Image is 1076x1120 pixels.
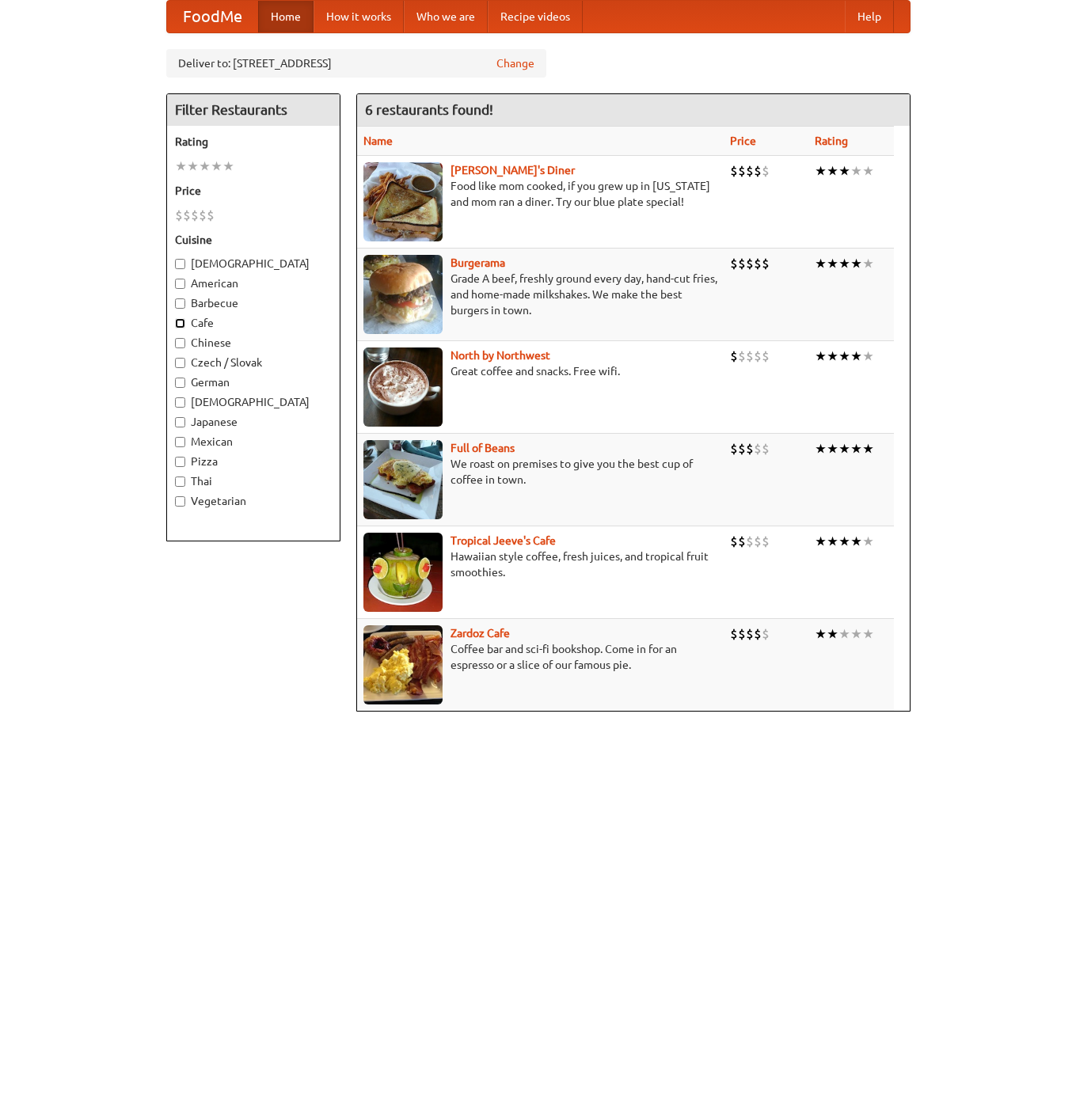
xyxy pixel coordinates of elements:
[762,347,770,365] li: $
[738,533,746,550] li: $
[363,549,717,580] p: Hawaiian style coffee, fresh juices, and tropical fruit smoothies.
[862,162,874,180] li: ★
[175,207,183,224] li: $
[175,338,185,348] input: Chinese
[451,256,505,269] a: Burgerama
[187,158,199,175] li: ★
[175,183,332,199] h5: Price
[365,102,493,117] ng-pluralize: 6 restaurants found!
[175,232,332,248] h5: Cuisine
[211,158,222,175] li: ★
[175,295,332,311] label: Barbecue
[175,134,332,150] h5: Rating
[850,533,862,550] li: ★
[166,49,546,78] div: Deliver to: [STREET_ADDRESS]
[175,279,185,289] input: American
[754,440,762,457] li: $
[175,259,185,269] input: [DEMOGRAPHIC_DATA]
[167,94,340,126] h4: Filter Restaurants
[730,625,738,643] li: $
[738,625,746,643] li: $
[815,440,827,457] li: ★
[827,533,838,550] li: ★
[827,255,838,272] li: ★
[738,162,746,180] li: $
[754,533,762,550] li: $
[827,625,838,643] li: ★
[451,627,510,640] b: Zardoz Cafe
[175,437,185,447] input: Mexican
[838,162,850,180] li: ★
[827,347,838,365] li: ★
[191,207,199,224] li: $
[746,533,754,550] li: $
[175,275,332,291] label: American
[175,457,185,467] input: Pizza
[175,256,332,271] label: [DEMOGRAPHIC_DATA]
[730,255,738,272] li: $
[363,162,443,241] img: sallys.jpg
[762,255,770,272] li: $
[738,347,746,365] li: $
[404,1,488,32] a: Who we are
[862,347,874,365] li: ★
[363,363,717,379] p: Great coffee and snacks. Free wifi.
[862,533,874,550] li: ★
[815,255,827,272] li: ★
[815,135,848,147] a: Rating
[175,473,332,489] label: Thai
[862,625,874,643] li: ★
[850,347,862,365] li: ★
[815,625,827,643] li: ★
[827,440,838,457] li: ★
[451,442,515,454] a: Full of Beans
[222,158,234,175] li: ★
[730,162,738,180] li: $
[850,255,862,272] li: ★
[258,1,314,32] a: Home
[363,271,717,318] p: Grade A beef, freshly ground every day, hand-cut fries, and home-made milkshakes. We make the bes...
[363,625,443,704] img: zardoz.jpg
[363,440,443,519] img: beans.jpg
[862,255,874,272] li: ★
[738,255,746,272] li: $
[730,440,738,457] li: $
[850,162,862,180] li: ★
[175,493,332,509] label: Vegetarian
[451,534,556,547] a: Tropical Jeeve's Cafe
[175,298,185,309] input: Barbecue
[738,440,746,457] li: $
[183,207,191,224] li: $
[762,533,770,550] li: $
[838,347,850,365] li: ★
[730,533,738,550] li: $
[175,374,332,390] label: German
[363,178,717,210] p: Food like mom cooked, if you grew up in [US_STATE] and mom ran a diner. Try our blue plate special!
[363,135,393,147] a: Name
[175,496,185,507] input: Vegetarian
[363,255,443,334] img: burgerama.jpg
[451,349,550,362] a: North by Northwest
[762,440,770,457] li: $
[845,1,894,32] a: Help
[730,135,756,147] a: Price
[175,397,185,408] input: [DEMOGRAPHIC_DATA]
[207,207,215,224] li: $
[754,625,762,643] li: $
[175,414,332,430] label: Japanese
[175,318,185,328] input: Cafe
[199,207,207,224] li: $
[746,162,754,180] li: $
[827,162,838,180] li: ★
[175,454,332,469] label: Pizza
[363,347,443,427] img: north.jpg
[838,533,850,550] li: ★
[363,533,443,612] img: jeeves.jpg
[754,162,762,180] li: $
[746,347,754,365] li: $
[754,347,762,365] li: $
